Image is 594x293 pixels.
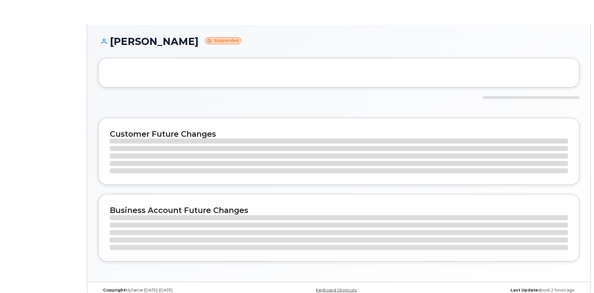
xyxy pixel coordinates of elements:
[419,288,579,293] div: about 2 hours ago
[316,288,357,292] a: Keyboard Shortcuts
[205,37,241,44] small: Suspended
[98,288,259,293] div: MyServe [DATE]–[DATE]
[98,36,579,47] h1: [PERSON_NAME]
[110,129,568,139] h2: Customer Future Changes
[511,288,538,292] strong: Last Update
[110,206,568,215] h2: Business Account Future Changes
[103,288,125,292] strong: Copyright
